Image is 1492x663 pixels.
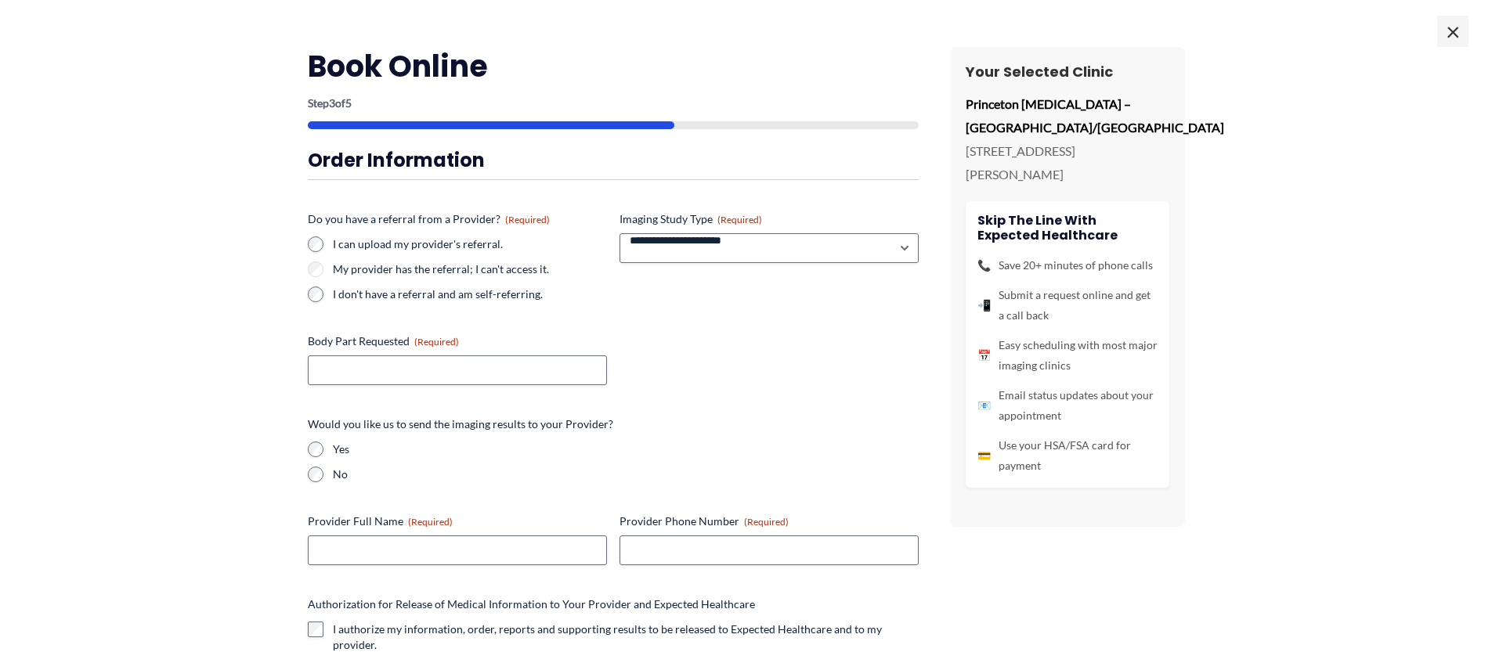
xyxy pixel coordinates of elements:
[977,335,1158,376] li: Easy scheduling with most major imaging clinics
[333,286,607,302] label: I don't have a referral and am self-referring.
[308,416,613,432] legend: Would you like us to send the imaging results to your Provider?
[620,513,919,529] label: Provider Phone Number
[977,385,1158,426] li: Email status updates about your appointment
[345,96,352,110] span: 5
[333,467,919,482] label: No
[333,236,607,252] label: I can upload my provider's referral.
[329,96,335,110] span: 3
[977,445,991,466] span: 💳
[505,214,550,225] span: (Required)
[333,441,919,457] label: Yes
[717,214,762,225] span: (Required)
[977,255,991,276] span: 📞
[308,148,919,172] h3: Order Information
[977,255,1158,276] li: Save 20+ minutes of phone calls
[308,513,607,529] label: Provider Full Name
[620,211,919,227] label: Imaging Study Type
[977,295,991,315] span: 📲
[308,98,919,109] p: Step of
[408,516,453,528] span: (Required)
[414,336,459,348] span: (Required)
[1437,16,1469,47] span: ×
[744,516,789,528] span: (Required)
[966,139,1169,186] p: [STREET_ADDRESS][PERSON_NAME]
[977,345,991,366] span: 📅
[966,63,1169,81] h3: Your Selected Clinic
[977,435,1158,476] li: Use your HSA/FSA card for payment
[308,211,550,227] legend: Do you have a referral from a Provider?
[333,622,919,653] label: I authorize my information, order, reports and supporting results to be released to Expected Heal...
[977,213,1158,243] h4: Skip the line with Expected Healthcare
[333,261,607,277] label: My provider has the referral; I can't access it.
[308,333,607,349] label: Body Part Requested
[977,395,991,416] span: 📧
[308,596,755,612] legend: Authorization for Release of Medical Information to Your Provider and Expected Healthcare
[308,47,919,85] h2: Book Online
[977,285,1158,326] li: Submit a request online and get a call back
[966,92,1169,139] p: Princeton [MEDICAL_DATA] – [GEOGRAPHIC_DATA]/[GEOGRAPHIC_DATA]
